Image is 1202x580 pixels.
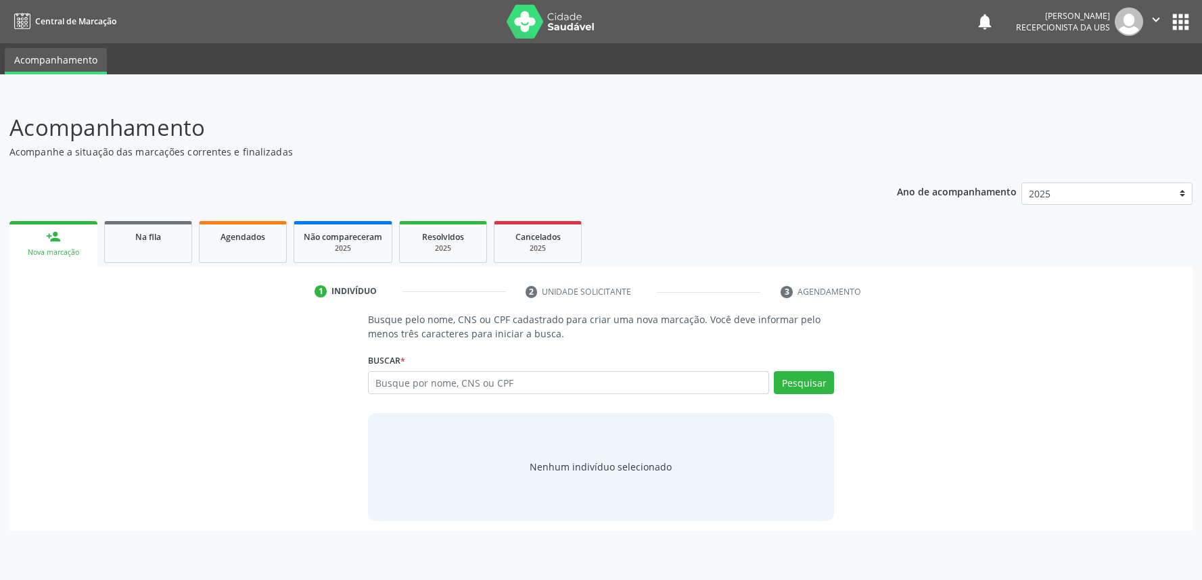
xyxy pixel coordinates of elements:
[135,231,161,243] span: Na fila
[530,460,672,474] div: Nenhum indivíduo selecionado
[9,145,837,159] p: Acompanhe a situação das marcações correntes e finalizadas
[897,183,1017,199] p: Ano de acompanhamento
[1149,12,1163,27] i: 
[422,231,464,243] span: Resolvidos
[1016,22,1110,33] span: Recepcionista da UBS
[975,12,994,31] button: notifications
[1169,10,1193,34] button: apps
[368,312,834,341] p: Busque pelo nome, CNS ou CPF cadastrado para criar uma nova marcação. Você deve informar pelo men...
[9,111,837,145] p: Acompanhamento
[331,285,377,297] div: Indivíduo
[35,16,116,27] span: Central de Marcação
[409,243,477,253] div: 2025
[1115,7,1143,36] img: img
[1016,10,1110,22] div: [PERSON_NAME]
[19,247,88,258] div: Nova marcação
[368,350,405,371] label: Buscar
[46,229,61,244] div: person_add
[9,10,116,32] a: Central de Marcação
[515,231,561,243] span: Cancelados
[5,48,107,74] a: Acompanhamento
[1143,7,1169,36] button: 
[315,285,327,297] div: 1
[774,371,834,394] button: Pesquisar
[221,231,265,243] span: Agendados
[504,243,572,253] div: 2025
[304,231,382,243] span: Não compareceram
[368,371,769,394] input: Busque por nome, CNS ou CPF
[304,243,382,253] div: 2025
